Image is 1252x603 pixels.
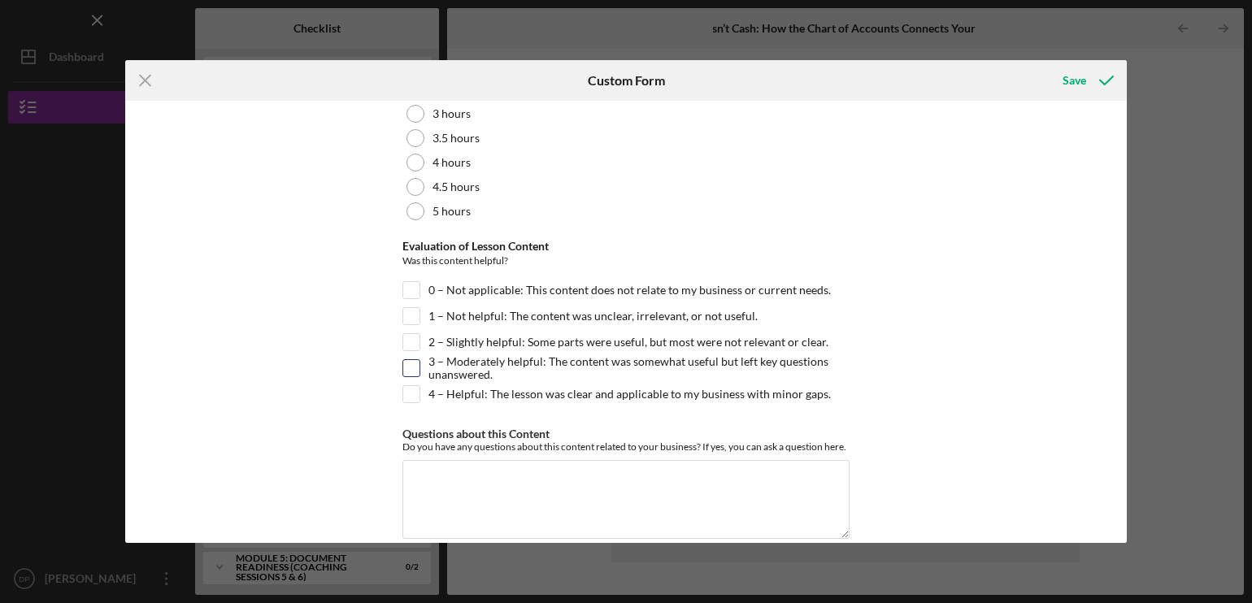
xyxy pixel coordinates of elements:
label: 5 hours [433,205,471,218]
label: 2 – Slightly helpful: Some parts were useful, but most were not relevant or clear. [428,334,828,350]
div: Save [1063,64,1086,97]
div: Evaluation of Lesson Content [402,240,850,253]
label: 1 – Not helpful: The content was unclear, irrelevant, or not useful. [428,308,758,324]
button: Save [1046,64,1127,97]
label: 3 hours [433,107,471,120]
label: 3.5 hours [433,132,480,145]
label: 4 – Helpful: The lesson was clear and applicable to my business with minor gaps. [428,386,831,402]
label: 4 hours [433,156,471,169]
div: Do you have any questions about this content related to your business? If yes, you can ask a ques... [402,440,850,453]
label: 0 – Not applicable: This content does not relate to my business or current needs. [428,282,831,298]
h6: Custom Form [588,73,665,88]
label: 3 – Moderately helpful: The content was somewhat useful but left key questions unanswered. [428,360,850,376]
label: 4.5 hours [433,180,480,193]
div: Was this content helpful? [402,253,850,273]
label: Questions about this Content [402,427,550,440]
